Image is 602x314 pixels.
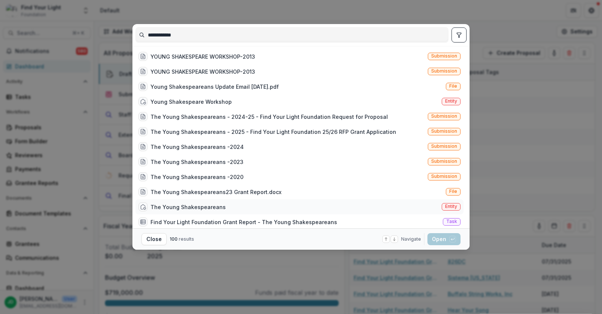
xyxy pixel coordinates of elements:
div: The Young Shakespeareans - 2025 - Find Your Light Foundation 25/26 RFP Grant Application [150,128,396,136]
div: Young Shakespeareans Update Email [DATE].pdf [150,83,279,91]
span: results [179,236,194,242]
div: The Young Shakespeareans [150,203,226,211]
div: The Young Shakespeareans -2024 [150,143,244,151]
button: toggle filters [451,27,467,42]
span: Submission [431,174,457,179]
span: Submission [431,114,457,119]
span: Submission [431,53,457,59]
span: Submission [431,68,457,74]
span: File [449,83,457,89]
span: Entity [445,99,457,104]
span: Task [446,219,457,224]
div: The Young Shakespeareans - 2024-25 - Find Your Light Foundation Request for Proposal [150,113,388,121]
span: Submission [431,159,457,164]
span: Navigate [401,236,421,243]
div: The Young Shakespeareans -2023 [150,158,243,166]
span: Submission [431,129,457,134]
button: Close [141,233,167,245]
div: YOUNG SHAKESPEARE WORKSHOP-2013 [150,53,255,61]
div: Young Shakespeare Workshop [150,98,232,106]
div: Find Your Light Foundation Grant Report - The Young Shakespeareans [150,218,337,226]
div: The Young Shakespeareans -2020 [150,173,243,181]
div: YOUNG SHAKESPEARE WORKSHOP-2013 [150,68,255,76]
span: File [449,189,457,194]
button: Open [427,233,461,245]
div: The Young Shakespeareans23 Grant Report.docx [150,188,281,196]
span: Submission [431,144,457,149]
span: Entity [445,204,457,209]
span: 100 [170,236,178,242]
